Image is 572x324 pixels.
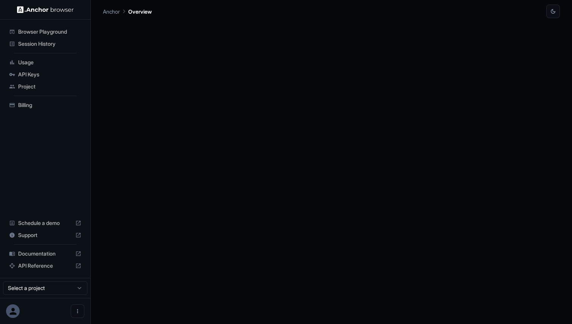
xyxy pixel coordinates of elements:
div: Usage [6,56,84,68]
span: Documentation [18,250,72,257]
span: Billing [18,101,81,109]
div: Browser Playground [6,26,84,38]
span: Usage [18,59,81,66]
div: Billing [6,99,84,111]
span: API Reference [18,262,72,270]
p: Anchor [103,8,120,16]
div: API Reference [6,260,84,272]
div: Schedule a demo [6,217,84,229]
div: API Keys [6,68,84,81]
div: Project [6,81,84,93]
span: Browser Playground [18,28,81,36]
button: Open menu [71,304,84,318]
span: API Keys [18,71,81,78]
img: Anchor Logo [17,6,74,13]
span: Session History [18,40,81,48]
nav: breadcrumb [103,7,152,16]
p: Overview [128,8,152,16]
span: Support [18,231,72,239]
div: Support [6,229,84,241]
span: Project [18,83,81,90]
div: Documentation [6,248,84,260]
span: Schedule a demo [18,219,72,227]
div: Session History [6,38,84,50]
